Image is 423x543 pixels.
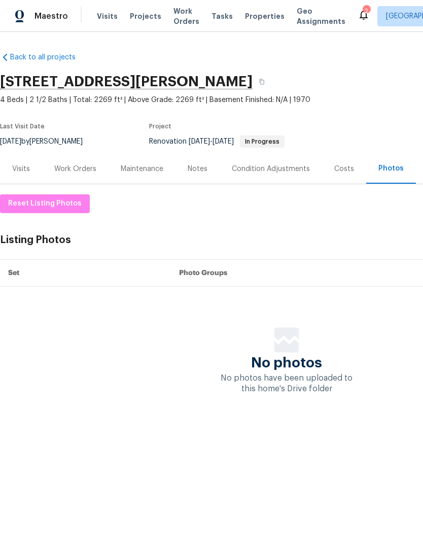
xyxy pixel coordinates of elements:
[54,164,96,174] div: Work Orders
[8,197,82,210] span: Reset Listing Photos
[130,11,161,21] span: Projects
[173,6,199,26] span: Work Orders
[334,164,354,174] div: Costs
[232,164,310,174] div: Condition Adjustments
[241,139,284,145] span: In Progress
[97,11,118,21] span: Visits
[253,73,271,91] button: Copy Address
[189,138,234,145] span: -
[251,358,322,368] span: No photos
[221,374,352,393] span: No photos have been uploaded to this home's Drive folder
[378,163,404,174] div: Photos
[213,138,234,145] span: [DATE]
[188,164,207,174] div: Notes
[297,6,345,26] span: Geo Assignments
[34,11,68,21] span: Maestro
[211,13,233,20] span: Tasks
[149,123,171,129] span: Project
[245,11,285,21] span: Properties
[363,6,370,16] div: 2
[121,164,163,174] div: Maintenance
[12,164,30,174] div: Visits
[149,138,285,145] span: Renovation
[189,138,210,145] span: [DATE]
